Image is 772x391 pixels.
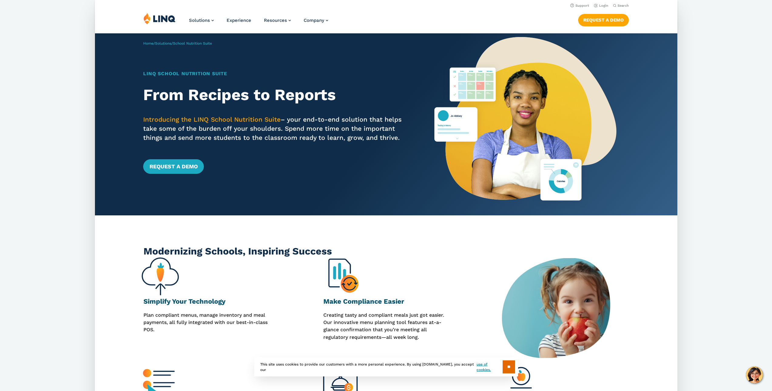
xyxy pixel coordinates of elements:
a: Experience [227,18,251,23]
a: use of cookies. [477,362,502,372]
h3: Make Compliance Easier [323,297,449,306]
div: This site uses cookies to provide our customers with a more personal experience. By using [DOMAIN... [254,357,518,376]
span: / / [143,41,212,46]
h3: Simplify Your Technology [143,297,269,306]
span: Search [617,4,629,8]
p: – your end-to-end solution that helps take some of the burden off your shoulders. Spend more time... [143,115,411,142]
a: Home [143,41,153,46]
nav: Utility Navigation [95,2,677,8]
span: Company [304,18,324,23]
h2: From Recipes to Reports [143,86,411,104]
button: Open Search Bar [613,3,629,8]
span: Solutions [189,18,210,23]
button: Hello, have a question? Let’s chat. [746,366,763,383]
a: Resources [264,18,291,23]
nav: Primary Navigation [189,13,328,33]
p: Creating tasty and compliant meals just got easier. Our innovative menu planning tool features at... [323,312,449,365]
a: Request a Demo [143,159,204,174]
a: Request a Demo [578,14,629,26]
a: Company [304,18,328,23]
h1: LINQ School Nutrition Suite [143,70,411,77]
h2: Modernizing Schools, Inspiring Success [143,244,629,258]
a: Solutions [155,41,171,46]
a: Solutions [189,18,214,23]
a: Login [594,4,608,8]
img: LINQ | K‑12 Software [143,13,176,24]
span: Resources [264,18,287,23]
nav: Button Navigation [578,13,629,26]
a: Support [570,4,589,8]
p: Plan compliant menus, manage inventory and meal payments, all fully integrated with our best-in-c... [143,312,269,365]
span: Introducing the LINQ School Nutrition Suite [143,116,281,123]
span: School Nutrition Suite [173,41,212,46]
img: Nutrition Suite Launch [434,33,616,215]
